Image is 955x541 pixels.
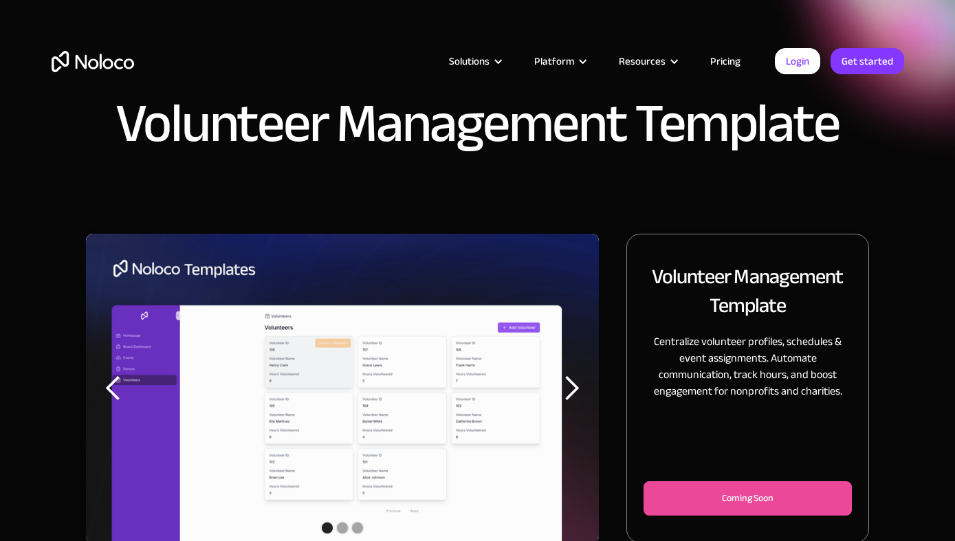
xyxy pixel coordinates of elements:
div: Solutions [449,52,490,70]
div: Show slide 2 of 3 [337,522,348,533]
div: Coming Soon [666,490,829,507]
a: home [52,51,134,72]
div: Resources [602,52,693,70]
div: Resources [619,52,666,70]
div: Platform [517,52,602,70]
div: Show slide 3 of 3 [352,522,363,533]
div: Show slide 1 of 3 [322,522,333,533]
h1: Volunteer Management Template [116,96,839,151]
a: Login [775,48,820,74]
p: Centralize volunteer profiles, schedules & event assignments. Automate communication, track hours... [644,333,852,399]
h2: Volunteer Management Template [644,262,852,320]
p: ‍ [644,413,852,430]
a: Pricing [693,52,758,70]
div: Solutions [432,52,517,70]
a: Get started [831,48,904,74]
div: Platform [534,52,574,70]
